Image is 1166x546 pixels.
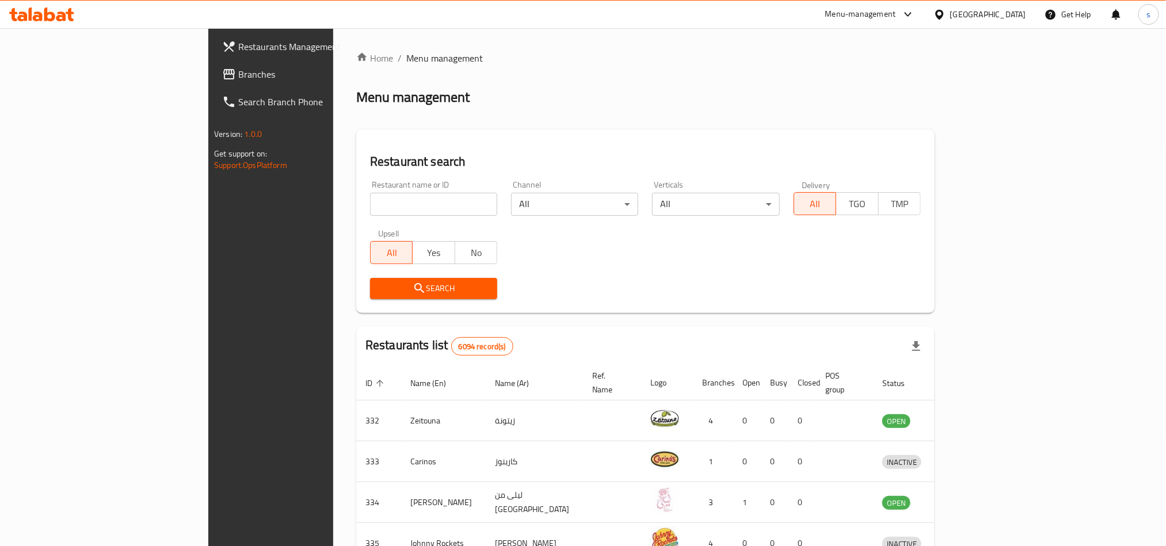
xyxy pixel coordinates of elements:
[592,369,627,396] span: Ref. Name
[238,40,394,54] span: Restaurants Management
[213,60,403,88] a: Branches
[486,482,583,523] td: ليلى من [GEOGRAPHIC_DATA]
[417,245,450,261] span: Yes
[451,337,513,356] div: Total records count
[370,153,921,170] h2: Restaurant search
[882,497,910,510] span: OPEN
[214,158,287,173] a: Support.OpsPlatform
[406,51,483,65] span: Menu management
[379,281,488,296] span: Search
[238,67,394,81] span: Branches
[356,51,935,65] nav: breadcrumb
[356,88,470,106] h2: Menu management
[511,193,638,216] div: All
[370,241,413,264] button: All
[733,441,761,482] td: 0
[1146,8,1150,21] span: s
[902,333,930,360] div: Export file
[788,365,816,400] th: Closed
[882,496,910,510] div: OPEN
[841,196,874,212] span: TGO
[486,441,583,482] td: كارينوز
[882,376,920,390] span: Status
[378,230,399,238] label: Upsell
[460,245,493,261] span: No
[375,245,408,261] span: All
[693,482,733,523] td: 3
[401,441,486,482] td: Carinos
[214,146,267,161] span: Get support on:
[761,441,788,482] td: 0
[650,404,679,433] img: Zeitouna
[802,181,830,189] label: Delivery
[365,337,513,356] h2: Restaurants list
[878,192,921,215] button: TMP
[761,482,788,523] td: 0
[412,241,455,264] button: Yes
[733,400,761,441] td: 0
[401,482,486,523] td: [PERSON_NAME]
[825,7,896,21] div: Menu-management
[401,400,486,441] td: Zeitouna
[788,441,816,482] td: 0
[882,415,910,428] span: OPEN
[882,456,921,469] span: INACTIVE
[214,127,242,142] span: Version:
[652,193,779,216] div: All
[825,369,859,396] span: POS group
[733,365,761,400] th: Open
[213,88,403,116] a: Search Branch Phone
[452,341,513,352] span: 6094 record(s)
[799,196,832,212] span: All
[693,400,733,441] td: 4
[693,441,733,482] td: 1
[238,95,394,109] span: Search Branch Phone
[883,196,916,212] span: TMP
[836,192,878,215] button: TGO
[650,445,679,474] img: Carinos
[794,192,836,215] button: All
[761,365,788,400] th: Busy
[213,33,403,60] a: Restaurants Management
[761,400,788,441] td: 0
[455,241,497,264] button: No
[370,193,497,216] input: Search for restaurant name or ID..
[244,127,262,142] span: 1.0.0
[495,376,544,390] span: Name (Ar)
[788,482,816,523] td: 0
[410,376,461,390] span: Name (En)
[365,376,387,390] span: ID
[788,400,816,441] td: 0
[370,278,497,299] button: Search
[650,486,679,514] img: Leila Min Lebnan
[486,400,583,441] td: زيتونة
[641,365,693,400] th: Logo
[950,8,1026,21] div: [GEOGRAPHIC_DATA]
[693,365,733,400] th: Branches
[882,455,921,469] div: INACTIVE
[733,482,761,523] td: 1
